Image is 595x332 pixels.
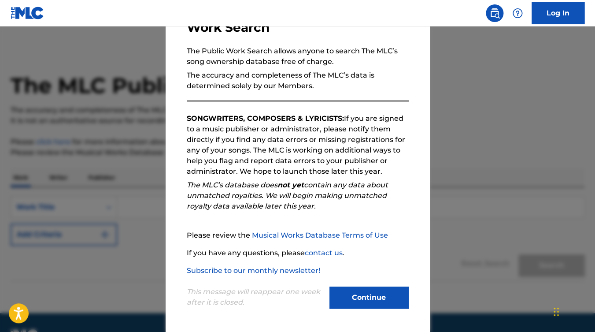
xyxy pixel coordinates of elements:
[11,7,44,19] img: MLC Logo
[554,298,559,325] div: Drag
[187,230,409,241] p: Please review the
[329,287,409,309] button: Continue
[187,181,388,210] em: The MLC’s database does contain any data about unmatched royalties. We will begin making unmatche...
[252,231,388,239] a: Musical Works Database Terms of Use
[486,4,503,22] a: Public Search
[512,8,523,19] img: help
[277,181,304,189] strong: not yet
[187,114,344,123] strong: SONGWRITERS, COMPOSERS & LYRICISTS:
[509,4,526,22] div: Help
[187,70,409,91] p: The accuracy and completeness of The MLC’s data is determined solely by our Members.
[551,290,595,332] iframe: Chat Widget
[187,248,409,258] p: If you have any questions, please .
[187,113,409,177] p: If you are signed to a music publisher or administrator, please notify them directly if you find ...
[187,287,324,308] p: This message will reappear one week after it is closed.
[489,8,500,19] img: search
[187,266,320,275] a: Subscribe to our monthly newsletter!
[305,249,343,257] a: contact us
[532,2,584,24] a: Log In
[187,46,409,67] p: The Public Work Search allows anyone to search The MLC’s song ownership database free of charge.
